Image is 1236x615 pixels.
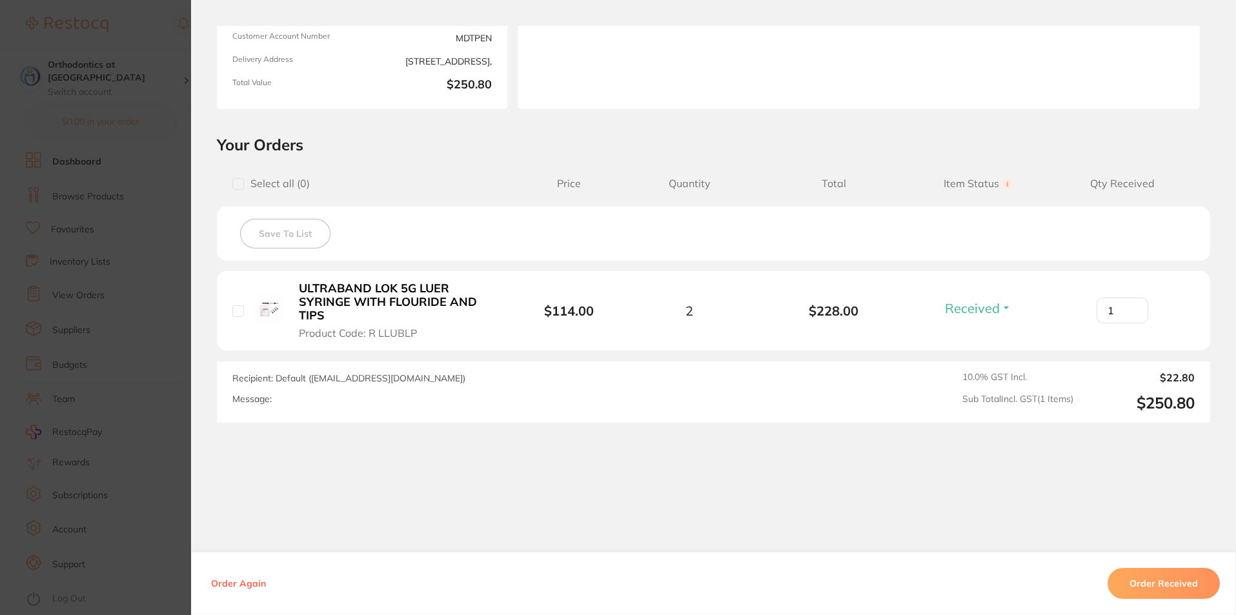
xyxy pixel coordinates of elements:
[1108,568,1220,599] button: Order Received
[962,372,1073,383] span: 10.0 % GST Incl.
[941,300,1015,316] button: Received
[685,303,693,318] span: 2
[962,394,1073,412] span: Sub Total Incl. GST ( 1 Items)
[207,578,270,589] button: Order Again
[945,300,1000,316] span: Received
[299,327,417,339] span: Product Code: R LLUBLP
[1084,372,1195,383] output: $22.80
[295,281,502,339] button: ULTRABAND LOK 5G LUER SYRINGE WITH FLOURIDE AND TIPS Product Code: R LLUBLP
[232,372,465,384] span: Recipient: Default ( [EMAIL_ADDRESS][DOMAIN_NAME] )
[232,394,272,405] label: Message:
[367,32,492,45] span: MDTPEN
[762,303,906,318] b: $228.00
[232,78,357,94] span: Total Value
[254,294,285,325] img: ULTRABAND LOK 5G LUER SYRINGE WITH FLOURIDE AND TIPS
[367,55,492,68] span: [STREET_ADDRESS],
[521,177,617,190] span: Price
[617,177,762,190] span: Quantity
[906,177,1051,190] span: Item Status
[217,135,1210,154] h2: Your Orders
[244,177,310,190] span: Select all ( 0 )
[240,219,330,248] button: Save To List
[299,282,498,322] b: ULTRABAND LOK 5G LUER SYRINGE WITH FLOURIDE AND TIPS
[1050,177,1195,190] span: Qty Received
[544,303,594,319] b: $114.00
[1097,297,1148,323] input: Qty
[367,78,492,94] b: $250.80
[232,32,357,45] span: Customer Account Number
[1084,394,1195,412] output: $250.80
[762,177,906,190] span: Total
[232,55,357,68] span: Delivery Address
